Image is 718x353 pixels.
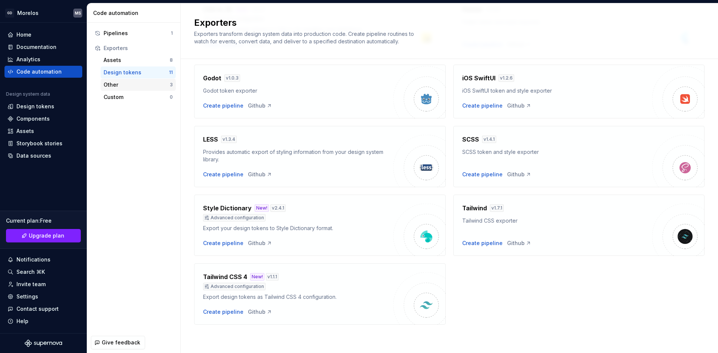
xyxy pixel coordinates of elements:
div: Design tokens [104,69,169,76]
button: Create pipeline [203,171,243,178]
div: iOS SwiftUI token and style exporter [462,87,653,95]
div: Advanced configuration [203,214,266,222]
div: Assets [104,56,170,64]
div: Pipelines [104,30,171,37]
div: Export design tokens as Tailwind CSS 4 configuration. [203,293,393,301]
div: Assets [16,127,34,135]
a: Github [507,171,531,178]
div: Exporters [104,44,173,52]
a: Github [248,171,272,178]
a: Components [4,113,82,125]
div: v 1.3.4 [221,136,237,143]
div: 0 [170,94,173,100]
h4: SCSS [462,135,479,144]
button: Help [4,315,82,327]
button: Give feedback [91,336,145,349]
button: Assets8 [101,54,176,66]
div: Code automation [93,9,177,17]
a: Code automation [4,66,82,78]
div: 8 [170,57,173,63]
button: Other3 [101,79,176,91]
a: Github [507,239,531,247]
div: Other [104,81,170,89]
div: Home [16,31,31,38]
div: v 1.2.6 [498,74,514,82]
div: 1 [171,30,173,36]
a: Analytics [4,53,82,65]
h4: Style Dictionary [203,204,252,213]
div: GD [5,9,14,18]
button: Create pipeline [203,308,243,316]
div: MS [75,10,81,16]
button: Create pipeline [462,171,503,178]
a: Github [248,102,272,109]
button: Create pipeline [462,102,503,109]
div: Notifications [16,256,50,263]
div: Components [16,115,50,123]
div: Provides automatic export of styling information from your design system library. [203,148,393,163]
div: v 1.0.3 [224,74,240,82]
button: GDMorelosMS [1,5,85,21]
button: Custom0 [101,91,176,103]
div: Storybook stories [16,140,62,147]
button: Notifications [4,254,82,266]
a: Design tokens [4,100,82,112]
div: Custom [104,93,170,101]
div: SCSS token and style exporter [462,148,653,156]
div: v 2.4.1 [270,204,286,212]
button: Create pipeline [462,239,503,247]
svg: Supernova Logo [25,340,62,347]
button: Create pipeline [203,102,243,109]
a: Invite team [4,278,82,290]
h4: LESS [203,135,218,144]
button: Design tokens11 [101,66,176,78]
a: Github [248,239,272,247]
button: Contact support [4,303,82,315]
a: Home [4,29,82,41]
a: Storybook stories [4,137,82,149]
div: New! [255,204,269,212]
div: Code automation [16,68,62,75]
div: Contact support [16,305,59,313]
h4: iOS SwiftUI [462,74,495,83]
div: 11 [169,69,173,75]
button: Upgrade plan [6,229,81,242]
span: Exporters transform design system data into production code. Create pipeline routines to watch fo... [194,31,415,44]
a: Assets [4,125,82,137]
h4: Tailwind CSS 4 [203,272,247,281]
div: v 1.7.1 [490,204,504,212]
button: Create pipeline [203,239,243,247]
a: Github [507,102,531,109]
div: Design tokens [16,103,54,110]
div: Design system data [6,91,50,97]
div: Help [16,318,28,325]
span: Give feedback [102,339,140,346]
h4: Tailwind [462,204,487,213]
div: Tailwind CSS exporter [462,217,653,225]
div: Settings [16,293,38,300]
div: v 1.1.1 [266,273,279,281]
div: Export your design tokens to Style Dictionary format. [203,225,393,232]
h4: Godot [203,74,221,83]
button: Pipelines1 [92,27,176,39]
a: Data sources [4,150,82,162]
a: Github [248,308,272,316]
